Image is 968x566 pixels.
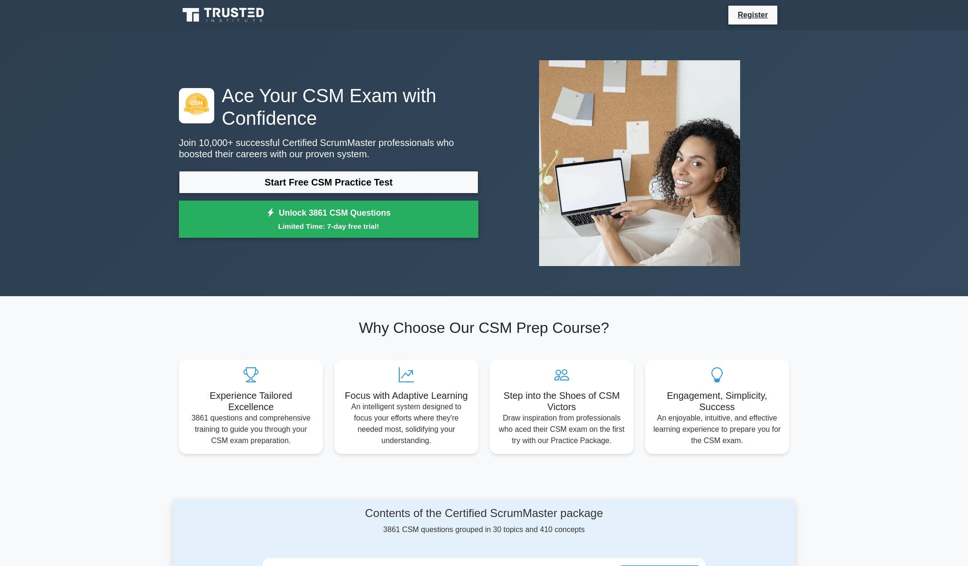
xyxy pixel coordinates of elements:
[179,201,478,238] a: Unlock 3861 CSM QuestionsLimited Time: 7-day free trial!
[179,84,478,129] h1: Ace Your CSM Exam with Confidence
[186,390,315,412] h5: Experience Tailored Excellence
[732,9,774,21] a: Register
[653,412,782,446] p: An enjoyable, intuitive, and effective learning experience to prepare you for the CSM exam.
[653,390,782,412] h5: Engagement, Simplicity, Success
[262,507,706,520] h4: Contents of the Certified ScrumMaster package
[179,137,478,160] p: Join 10,000+ successful Certified ScrumMaster professionals who boosted their careers with our pr...
[186,412,315,446] p: 3861 questions and comprehensive training to guide you through your CSM exam preparation.
[179,171,478,194] a: Start Free CSM Practice Test
[191,221,467,232] small: Limited Time: 7-day free trial!
[497,390,626,412] h5: Step into the Shoes of CSM Victors
[342,401,471,446] p: An intelligent system designed to focus your efforts where they're needed most, solidifying your ...
[179,319,789,337] h2: Why Choose Our CSM Prep Course?
[342,390,471,401] h5: Focus with Adaptive Learning
[262,507,706,535] div: 3861 CSM questions grouped in 30 topics and 410 concepts
[497,412,626,446] p: Draw inspiration from professionals who aced their CSM exam on the first try with our Practice Pa...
